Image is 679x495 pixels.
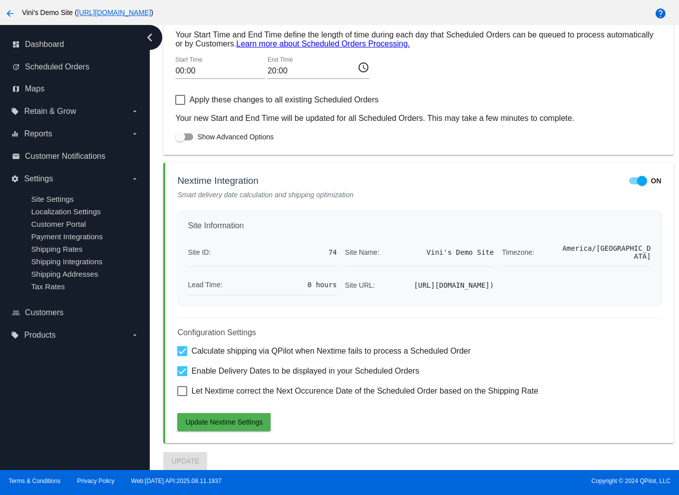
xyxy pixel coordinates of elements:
span: Site URL: [345,281,375,289]
a: Learn more about Scheduled Orders Processing. [236,39,410,48]
i: email [12,152,20,160]
span: Products [24,331,55,340]
span: Timezone: [502,248,534,256]
input: End Time [268,66,357,75]
span: Site ID: [188,248,211,256]
span: Dashboard [25,40,64,49]
a: Tax Rates [31,282,65,291]
mat-icon: access_time [357,61,369,73]
mat-icon: help [655,7,667,19]
span: Enable Delivery Dates to be displayed in your Scheduled Orders [191,365,419,377]
span: Scheduled Orders [25,62,89,71]
a: update Scheduled Orders [12,59,139,75]
i: arrow_drop_down [131,107,139,115]
a: Shipping Rates [31,245,82,253]
span: Site Name: [345,248,379,256]
a: Web:[DATE] API:2025.08.11.1937 [131,478,222,485]
i: arrow_drop_down [131,331,139,339]
a: people_outline Customers [12,305,139,321]
span: Vini's Demo Site [426,248,494,256]
a: Customer Portal [31,220,86,228]
p: Your new Start and End Time will be updated for all Scheduled Orders. This may take a few minutes... [175,114,661,123]
span: Update [172,457,200,465]
a: Payment Integrations [31,232,103,241]
h4: Site Information [188,221,651,230]
i: arrow_drop_down [131,175,139,183]
span: Settings [24,174,53,183]
span: Copyright © 2024 QPilot, LLC [348,478,671,485]
a: Shipping Addresses [31,270,98,278]
span: Calculate shipping via QPilot when Nextime fails to process a Scheduled Order [191,345,470,357]
a: Localization Settings [31,207,100,216]
span: Maps [25,84,44,93]
div: Smart delivery date calculation and shipping optimization [177,191,661,199]
h3: Nextime Integration [177,175,258,186]
i: people_outline [12,309,20,317]
h4: Configuration Settings [177,328,661,337]
a: Site Settings [31,195,73,203]
input: Start Time [175,66,265,75]
mat-icon: arrow_back [4,7,16,19]
span: Update Nextime Settings [185,418,263,426]
a: Terms & Conditions [8,478,60,485]
span: Retain & Grow [24,107,76,116]
span: Apply these changes to all existing Scheduled Orders [189,94,378,106]
a: Privacy Policy [77,478,115,485]
i: map [12,85,20,93]
p: Your Start Time and End Time define the length of time during each day that Scheduled Orders can ... [175,30,661,48]
i: equalizer [11,130,19,138]
span: Vini's Demo Site ( ) [22,8,153,16]
a: Shipping Integrations [31,257,102,266]
span: [URL][DOMAIN_NAME]) [414,281,494,289]
a: dashboard Dashboard [12,36,139,52]
button: Update [163,452,207,470]
a: map Maps [12,81,139,97]
span: Show Advanced Options [197,132,274,142]
i: local_offer [11,331,19,339]
a: [URL][DOMAIN_NAME] [77,8,151,16]
span: 0 hours [308,281,337,289]
button: Update Nextime Settings [177,413,271,431]
span: Customer Notifications [25,152,105,161]
span: Reports [24,129,52,138]
i: chevron_left [142,29,158,45]
span: Let Nextime correct the Next Occurence Date of the Scheduled Order based on the Shipping Rate [191,385,538,397]
span: America/[GEOGRAPHIC_DATA] [562,244,651,260]
span: Customers [25,308,63,317]
span: 74 [329,248,337,256]
i: arrow_drop_down [131,130,139,138]
a: email Customer Notifications [12,148,139,164]
i: update [12,63,20,71]
span: Lead Time: [188,281,222,289]
span: ON [651,176,662,186]
i: settings [11,175,19,183]
i: dashboard [12,40,20,48]
i: local_offer [11,107,19,115]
